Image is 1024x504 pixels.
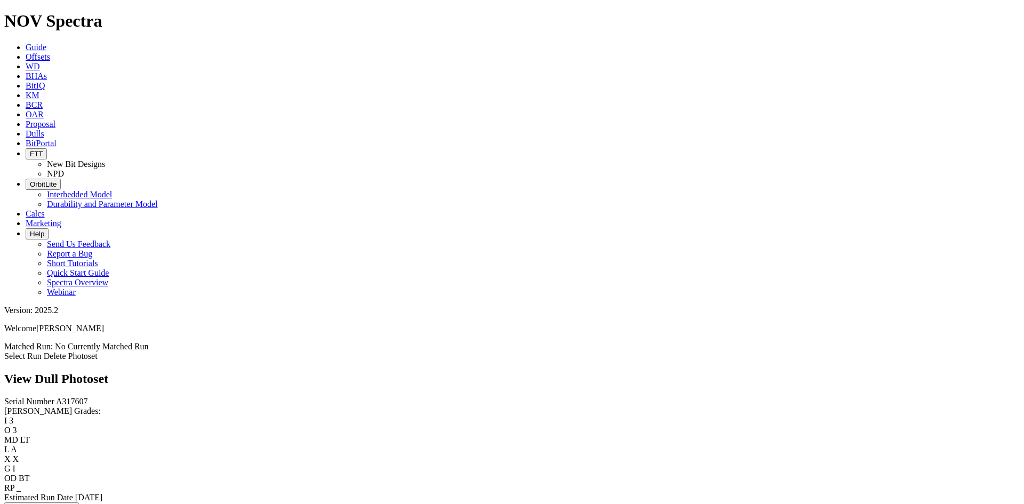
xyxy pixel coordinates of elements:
a: Send Us Feedback [47,239,110,249]
span: I [13,464,15,473]
label: Estimated Run Date [4,493,73,502]
label: Serial Number [4,397,54,406]
a: BHAs [26,71,47,81]
span: [PERSON_NAME] [36,324,104,333]
a: WD [26,62,40,71]
a: OAR [26,110,44,119]
a: BitIQ [26,81,45,90]
h1: NOV Spectra [4,11,1020,31]
span: BT [19,474,29,483]
a: Short Tutorials [47,259,98,268]
span: 3 [9,416,13,425]
div: Version: 2025.2 [4,306,1020,315]
a: BCR [26,100,43,109]
a: NPD [47,169,64,178]
a: Dulls [26,129,44,138]
a: Delete Photoset [44,351,98,361]
label: I [4,416,7,425]
span: X [13,454,19,463]
a: Guide [26,43,46,52]
a: Durability and Parameter Model [47,199,158,209]
span: 3 [13,426,17,435]
span: _ [17,483,21,492]
p: Welcome [4,324,1020,333]
div: [PERSON_NAME] Grades: [4,406,1020,416]
a: Interbedded Model [47,190,112,199]
label: X [4,454,11,463]
span: [DATE] [75,493,103,502]
span: OrbitLite [30,180,57,188]
a: Quick Start Guide [47,268,109,277]
a: Select Run [4,351,42,361]
label: O [4,426,11,435]
a: Calcs [26,209,45,218]
a: Proposal [26,119,55,129]
label: MD [4,435,18,444]
label: L [4,445,9,454]
h2: View Dull Photoset [4,372,1020,386]
label: G [4,464,11,473]
button: OrbitLite [26,179,61,190]
a: Webinar [47,287,76,297]
span: Help [30,230,44,238]
a: Marketing [26,219,61,228]
a: KM [26,91,39,100]
a: Spectra Overview [47,278,108,287]
label: RP [4,483,14,492]
span: A [11,445,17,454]
button: Help [26,228,49,239]
a: Report a Bug [47,249,92,258]
span: Matched Run: [4,342,53,351]
a: New Bit Designs [47,159,105,169]
label: OD [4,474,17,483]
a: BitPortal [26,139,57,148]
span: No Currently Matched Run [55,342,149,351]
a: Offsets [26,52,50,61]
span: LT [20,435,30,444]
span: A317607 [56,397,88,406]
button: FTT [26,148,47,159]
span: FTT [30,150,43,158]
